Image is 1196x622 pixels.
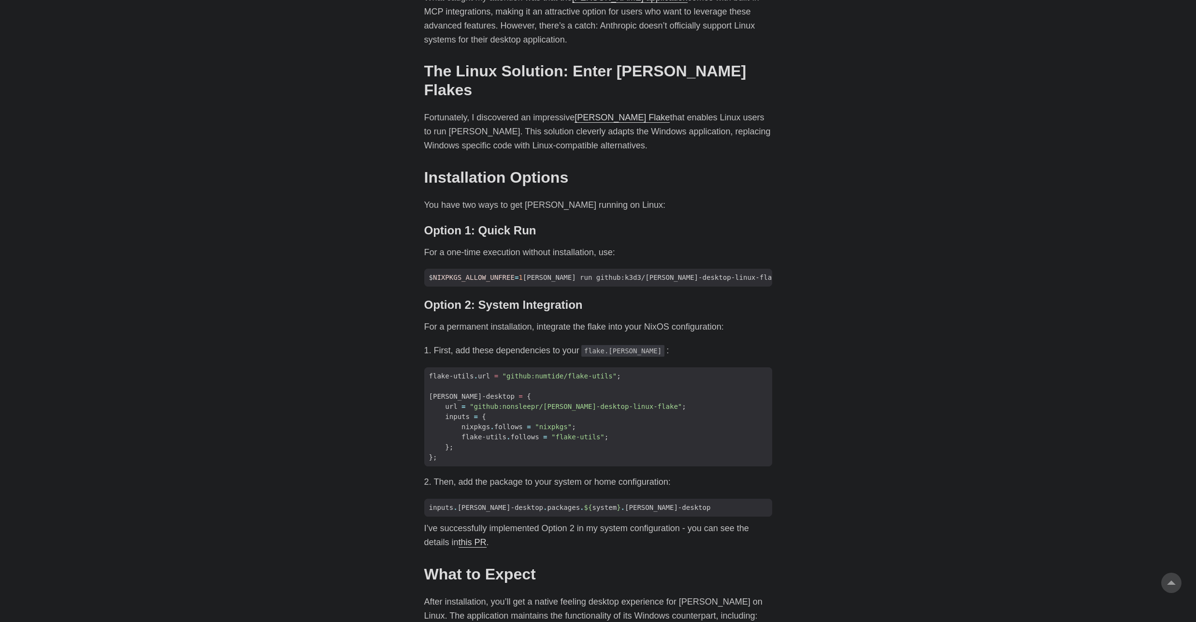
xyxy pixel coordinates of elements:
span: url [445,403,457,410]
span: ${ [584,504,592,511]
span: }; [445,443,453,451]
span: = [494,372,498,380]
a: go to top [1161,573,1182,593]
h2: What to Expect [424,565,772,583]
span: ; [605,433,608,441]
span: NIXPKGS_ALLOW_UNFREE [433,274,515,281]
span: = [519,392,522,400]
span: "nixpkgs" [535,423,572,431]
span: = [461,403,465,410]
span: $ [PERSON_NAME] run github:k3d3/[PERSON_NAME]-desktop-linux-flake --impure [424,273,822,283]
h2: The Linux Solution: Enter [PERSON_NAME] Flakes [424,62,772,99]
span: . [580,504,584,511]
code: flake.[PERSON_NAME] [581,345,665,357]
span: { [482,413,486,420]
span: [PERSON_NAME]-desktop [625,504,710,511]
span: follows [510,433,539,441]
span: } [617,504,620,511]
span: = [515,274,519,281]
span: [PERSON_NAME]-desktop [429,392,515,400]
h3: Option 1: Quick Run [424,224,772,238]
span: system [592,504,617,511]
span: . [490,423,494,431]
p: For a one-time execution without installation, use: [424,246,772,260]
p: I’ve successfully implemented Option 2 in my system configuration - you can see the details in . [424,521,772,550]
span: 1 [519,274,522,281]
h2: Installation Options [424,168,772,187]
span: = [474,413,477,420]
span: inputs [429,504,454,511]
span: inputs [445,413,470,420]
p: You have two ways to get [PERSON_NAME] running on Linux: [424,198,772,212]
span: . [543,504,547,511]
span: flake-utils [429,372,474,380]
span: ; [572,423,576,431]
span: = [543,433,547,441]
h3: Option 2: System Integration [424,298,772,312]
a: this PR [459,537,487,547]
span: . [453,504,457,511]
span: ; [617,372,620,380]
span: . [506,433,510,441]
span: flake-utils [461,433,506,441]
span: nixpkgs [461,423,490,431]
span: ; [682,403,686,410]
span: . [474,372,477,380]
p: For a permanent installation, integrate the flake into your NixOS configuration: [424,320,772,334]
span: "flake-utils" [551,433,605,441]
span: packages [548,504,580,511]
span: "github:numtide/flake-utils" [503,372,617,380]
span: follows [494,423,523,431]
span: . [621,504,625,511]
a: [PERSON_NAME] Flake [575,113,670,122]
span: url [478,372,490,380]
span: }; [429,453,437,461]
span: [PERSON_NAME]-desktop [458,504,543,511]
p: Fortunately, I discovered an impressive that enables Linux users to run [PERSON_NAME]. This solut... [424,111,772,152]
li: Then, add the package to your system or home configuration: [434,475,772,489]
li: First, add these dependencies to your : [434,344,772,358]
span: = [527,423,531,431]
span: { [527,392,531,400]
span: "github:nonsleepr/[PERSON_NAME]-desktop-linux-flake" [470,403,682,410]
